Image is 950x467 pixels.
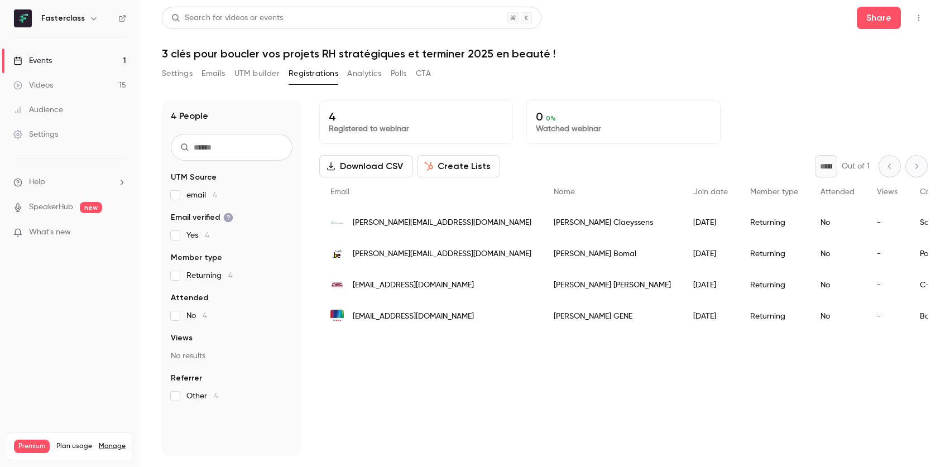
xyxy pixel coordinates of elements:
img: police.belgium.eu [330,247,344,261]
div: Returning [739,269,809,301]
span: UTM Source [171,172,217,183]
span: Name [554,188,575,196]
span: Plan usage [56,442,92,451]
span: [EMAIL_ADDRESS][DOMAIN_NAME] [353,280,474,291]
div: Videos [13,80,53,91]
span: Referrer [171,373,202,384]
a: Manage [99,442,126,451]
p: 0 [536,110,711,123]
span: [PERSON_NAME][EMAIL_ADDRESS][DOMAIN_NAME] [353,217,531,229]
span: 4 [214,392,218,400]
div: [PERSON_NAME] Bomal [543,238,682,269]
div: Returning [739,301,809,332]
span: Views [877,188,898,196]
button: UTM builder [234,65,280,83]
div: - [866,269,909,301]
button: Analytics [347,65,382,83]
span: Help [29,176,45,188]
button: Emails [201,65,225,83]
span: Member type [750,188,798,196]
p: Registered to webinar [329,123,503,134]
span: Returning [186,270,233,281]
section: facet-groups [171,172,292,402]
div: No [809,207,866,238]
span: Attended [821,188,855,196]
div: [DATE] [682,301,739,332]
div: No [809,269,866,301]
span: Premium [14,440,50,453]
div: [DATE] [682,269,739,301]
div: Settings [13,129,58,140]
div: No [809,238,866,269]
span: Join date [693,188,728,196]
div: Events [13,55,52,66]
span: 4 [213,191,217,199]
span: [EMAIL_ADDRESS][DOMAIN_NAME] [353,311,474,322]
div: Audience [13,104,63,115]
div: - [866,207,909,238]
p: No results [171,350,292,362]
p: 4 [329,110,503,123]
div: No [809,301,866,332]
h1: 3 clés pour boucler vos projets RH stratégiques et terminer 2025 en beauté ! [162,47,928,60]
button: Create Lists [417,155,500,177]
div: [PERSON_NAME] GENE [543,301,682,332]
span: 4 [228,272,233,280]
div: [DATE] [682,238,739,269]
span: Yes [186,230,209,241]
span: 4 [203,312,207,320]
span: No [186,310,207,321]
button: Download CSV [319,155,412,177]
span: Email verified [171,212,233,223]
span: [PERSON_NAME][EMAIL_ADDRESS][DOMAIN_NAME] [353,248,531,260]
button: Share [857,7,901,29]
span: 4 [205,232,209,239]
div: Search for videos or events [171,12,283,24]
div: [PERSON_NAME] [PERSON_NAME] [543,269,682,301]
img: fr.bosch.com [330,310,344,323]
span: Views [171,333,193,344]
span: 0 % [546,114,556,122]
div: - [866,238,909,269]
div: Returning [739,238,809,269]
span: Attended [171,292,208,304]
span: What's new [29,227,71,238]
div: [DATE] [682,207,739,238]
span: new [80,202,102,213]
span: Email [330,188,349,196]
span: Member type [171,252,222,263]
button: Settings [162,65,193,83]
button: CTA [416,65,431,83]
h1: 4 People [171,109,208,123]
img: sciensano.be [330,216,344,229]
img: Fasterclass [14,9,32,27]
span: email [186,190,217,201]
div: Returning [739,207,809,238]
button: Registrations [289,65,338,83]
a: SpeakerHub [29,201,73,213]
div: [PERSON_NAME] Claeyssens [543,207,682,238]
div: - [866,301,909,332]
button: Polls [391,65,407,83]
img: cmac.com [330,278,344,292]
p: Out of 1 [842,161,870,172]
span: Other [186,391,218,402]
li: help-dropdown-opener [13,176,126,188]
h6: Fasterclass [41,13,85,24]
p: Watched webinar [536,123,711,134]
